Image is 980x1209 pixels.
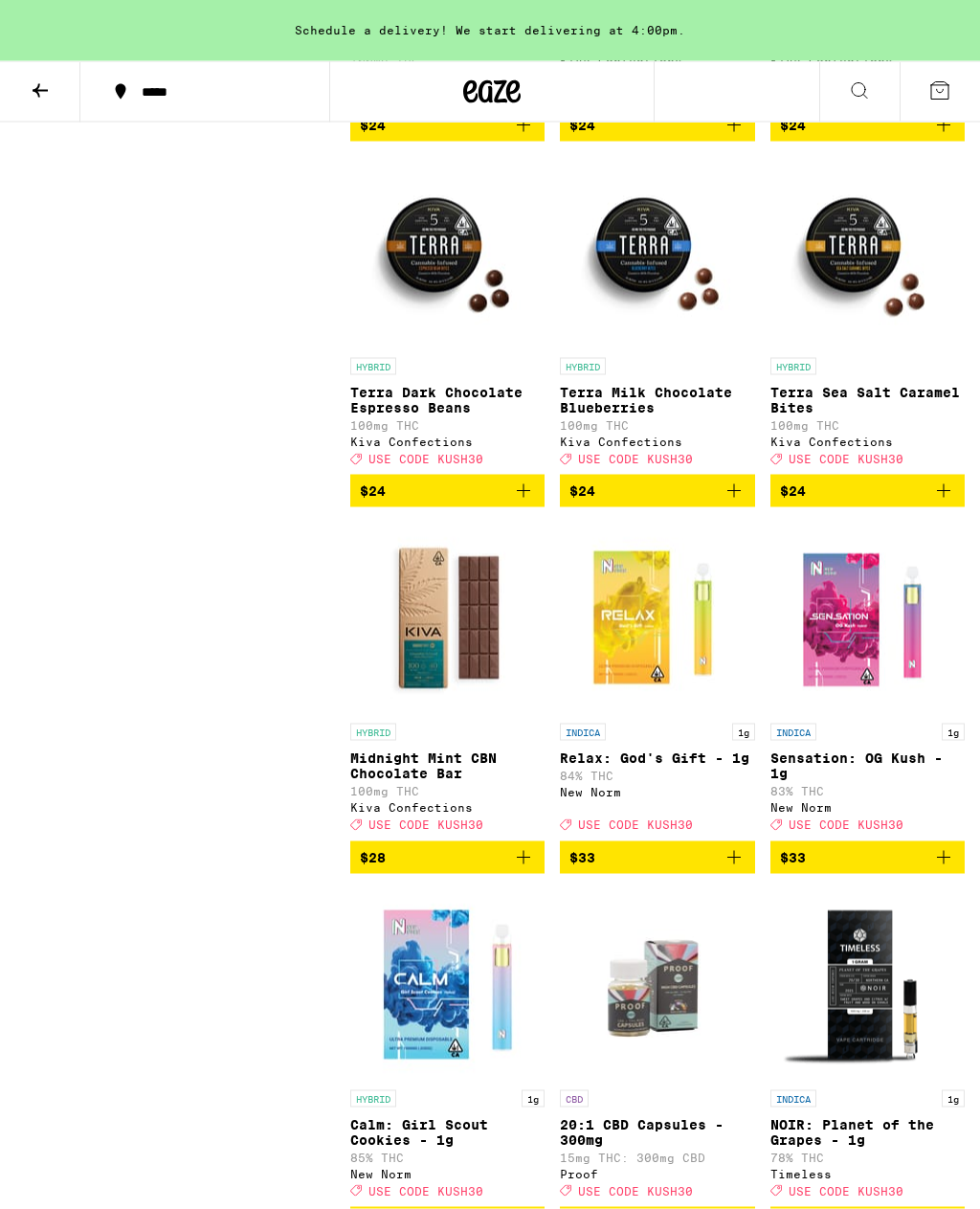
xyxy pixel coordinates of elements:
p: 1g [522,1090,545,1108]
p: 100mg THC [770,419,965,432]
p: 100mg THC [350,785,545,797]
a: Open page for Calm: Girl Scout Cookies - 1g from New Norm [350,889,545,1207]
a: Open page for Terra Sea Salt Caramel Bites from Kiva Confections [770,157,965,475]
span: $24 [780,118,806,133]
div: Kiva Confections [770,436,965,448]
p: CBD [560,1090,589,1108]
p: 85% THC [350,1152,545,1164]
img: New Norm - Sensation: OG Kush - 1g [771,523,963,714]
a: Open page for 20:1 CBD Capsules - 300mg from Proof [560,889,754,1207]
div: Kiva Confections [350,801,545,814]
button: Add to bag [350,109,545,142]
div: Kiva Confections [560,436,754,448]
a: Open page for Terra Milk Chocolate Blueberries from Kiva Confections [560,157,754,475]
p: 100mg THC [560,419,754,432]
p: Terra Sea Salt Caramel Bites [770,385,965,415]
span: $33 [569,850,595,865]
span: $24 [569,118,595,133]
p: 83% THC [770,785,965,797]
div: Proof [560,1168,754,1180]
span: USE CODE KUSH30 [789,453,903,465]
p: HYBRID [770,358,816,375]
img: Kiva Confections - Terra Milk Chocolate Blueberries [562,157,753,348]
span: USE CODE KUSH30 [578,1185,693,1198]
p: HYBRID [350,1090,396,1108]
span: $24 [780,483,806,499]
span: $28 [360,850,386,865]
p: INDICA [770,1090,816,1108]
div: New Norm [560,786,754,798]
p: NOIR: Planet of the Grapes - 1g [770,1117,965,1148]
p: 20:1 CBD Capsules - 300mg [560,1117,754,1148]
span: $24 [360,118,386,133]
button: Add to bag [560,475,754,507]
p: Midnight Mint CBN Chocolate Bar [350,750,545,781]
p: Terra Milk Chocolate Blueberries [560,385,754,415]
div: New Norm [350,1168,545,1180]
p: 15mg THC: 300mg CBD [560,1152,754,1164]
span: USE CODE KUSH30 [368,453,483,465]
span: USE CODE KUSH30 [578,819,693,832]
span: USE CODE KUSH30 [789,1185,903,1198]
button: Add to bag [350,841,545,874]
button: Add to bag [560,109,754,142]
p: INDICA [770,724,816,741]
p: 84% THC [560,770,754,782]
img: Kiva Confections - Terra Sea Salt Caramel Bites [771,157,963,348]
span: $24 [360,483,386,499]
div: Kiva Confections [350,436,545,448]
img: New Norm - Calm: Girl Scout Cookies - 1g [352,889,544,1081]
img: Kiva Confections - Midnight Mint CBN Chocolate Bar [352,523,544,714]
button: Add to bag [560,841,754,874]
a: Open page for Midnight Mint CBN Chocolate Bar from Kiva Confections [350,523,545,840]
span: $33 [780,850,806,865]
p: 1g [942,724,965,741]
p: HYBRID [350,724,396,741]
p: Sensation: OG Kush - 1g [770,750,965,781]
img: Proof - 20:1 CBD Capsules - 300mg [560,889,754,1081]
p: 100mg THC [350,419,545,432]
p: HYBRID [560,358,606,375]
img: New Norm - Relax: God's Gift - 1g [562,523,753,714]
span: USE CODE KUSH30 [368,1185,483,1198]
span: $24 [569,483,595,499]
img: Kiva Confections - Terra Dark Chocolate Espresso Beans [352,157,544,348]
div: Timeless [770,1168,965,1180]
a: Open page for NOIR: Planet of the Grapes - 1g from Timeless [770,889,965,1207]
p: 1g [732,724,755,741]
a: Open page for Relax: God's Gift - 1g from New Norm [560,523,754,840]
p: Terra Dark Chocolate Espresso Beans [350,385,545,415]
p: HYBRID [350,358,396,375]
span: USE CODE KUSH30 [368,819,483,832]
span: USE CODE KUSH30 [578,453,693,465]
img: Timeless - NOIR: Planet of the Grapes - 1g [771,889,963,1081]
p: 1g [942,1090,965,1108]
p: INDICA [560,724,606,741]
button: Add to bag [770,841,965,874]
button: Add to bag [350,475,545,507]
span: Hi. Need any help? [11,13,138,29]
p: Relax: God's Gift - 1g [560,750,754,766]
p: 78% THC [770,1152,965,1164]
div: New Norm [770,801,965,814]
button: Add to bag [770,109,965,142]
button: Add to bag [770,475,965,507]
p: Calm: Girl Scout Cookies - 1g [350,1117,545,1148]
a: Open page for Terra Dark Chocolate Espresso Beans from Kiva Confections [350,157,545,475]
span: USE CODE KUSH30 [789,819,903,832]
a: Open page for Sensation: OG Kush - 1g from New Norm [770,523,965,840]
